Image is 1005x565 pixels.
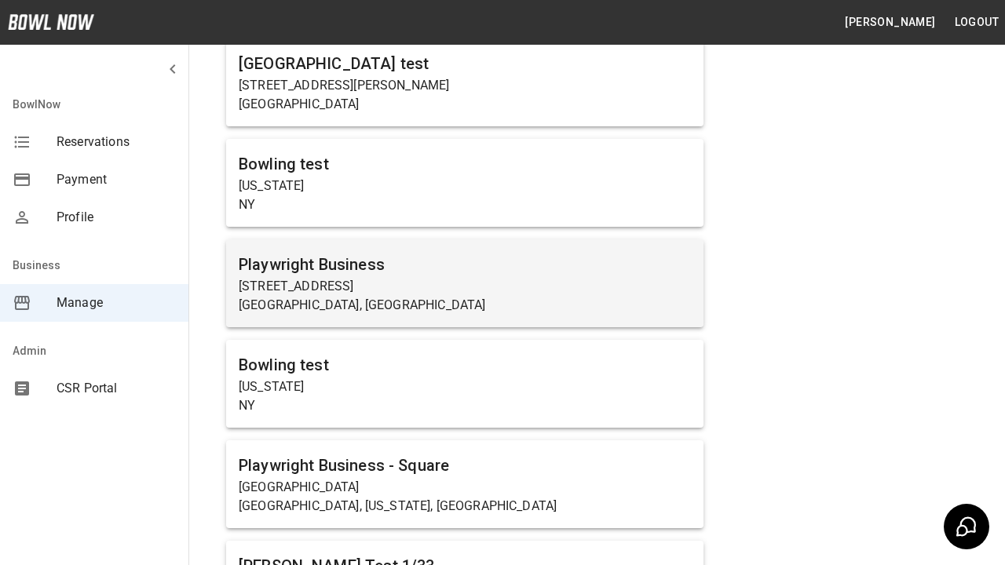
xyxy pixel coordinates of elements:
span: CSR Portal [57,379,176,398]
p: [GEOGRAPHIC_DATA], [GEOGRAPHIC_DATA] [239,296,691,315]
span: Reservations [57,133,176,151]
span: Manage [57,293,176,312]
p: [US_STATE] [239,177,691,195]
h6: Playwright Business - Square [239,453,691,478]
h6: Playwright Business [239,252,691,277]
p: [STREET_ADDRESS] [239,277,691,296]
p: [GEOGRAPHIC_DATA] [239,478,691,497]
p: [US_STATE] [239,377,691,396]
button: [PERSON_NAME] [839,8,941,37]
h6: Bowling test [239,151,691,177]
p: [STREET_ADDRESS][PERSON_NAME] [239,76,691,95]
p: [GEOGRAPHIC_DATA] [239,95,691,114]
p: [GEOGRAPHIC_DATA], [US_STATE], [GEOGRAPHIC_DATA] [239,497,691,516]
h6: Bowling test [239,352,691,377]
span: Payment [57,170,176,189]
p: NY [239,195,691,214]
p: NY [239,396,691,415]
button: Logout [948,8,1005,37]
h6: [GEOGRAPHIC_DATA] test [239,51,691,76]
span: Profile [57,208,176,227]
img: logo [8,14,94,30]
